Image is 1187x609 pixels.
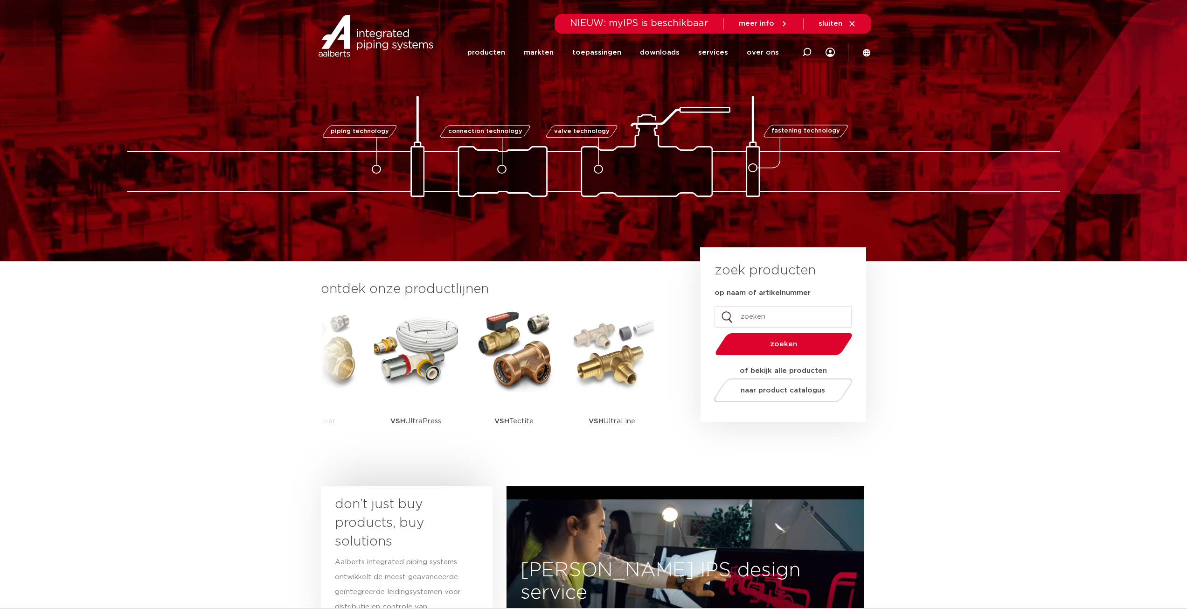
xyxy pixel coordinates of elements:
[570,308,654,450] a: VSHUltraLine
[640,35,680,70] a: downloads
[819,20,842,27] span: sluiten
[467,35,505,70] a: producten
[739,20,774,27] span: meer info
[747,35,779,70] a: over ons
[711,378,854,402] a: naar product catalogus
[740,367,827,374] strong: of bekijk alle producten
[524,35,554,70] a: markten
[698,35,728,70] a: services
[739,20,788,28] a: meer info
[467,35,779,70] nav: Menu
[715,306,852,328] input: zoeken
[741,387,825,394] span: naar product catalogus
[390,418,405,425] strong: VSH
[494,418,509,425] strong: VSH
[572,35,621,70] a: toepassingen
[739,341,828,348] span: zoeken
[715,261,816,280] h3: zoek producten
[374,308,458,450] a: VSHUltraPress
[448,128,522,134] span: connection technology
[390,392,441,450] p: UltraPress
[589,418,604,425] strong: VSH
[335,495,462,551] h3: don’t just buy products, buy solutions
[771,128,840,134] span: fastening technology
[494,392,534,450] p: Tectite
[331,128,389,134] span: piping technology
[715,288,811,298] label: op naam of artikelnummer
[554,128,610,134] span: valve technology
[826,34,835,71] div: my IPS
[711,332,856,356] button: zoeken
[472,308,556,450] a: VSHTectite
[507,559,864,604] h3: [PERSON_NAME] IPS design service
[321,280,669,299] h3: ontdek onze productlijnen
[570,19,708,28] span: NIEUW: myIPS is beschikbaar
[589,392,635,450] p: UltraLine
[819,20,856,28] a: sluiten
